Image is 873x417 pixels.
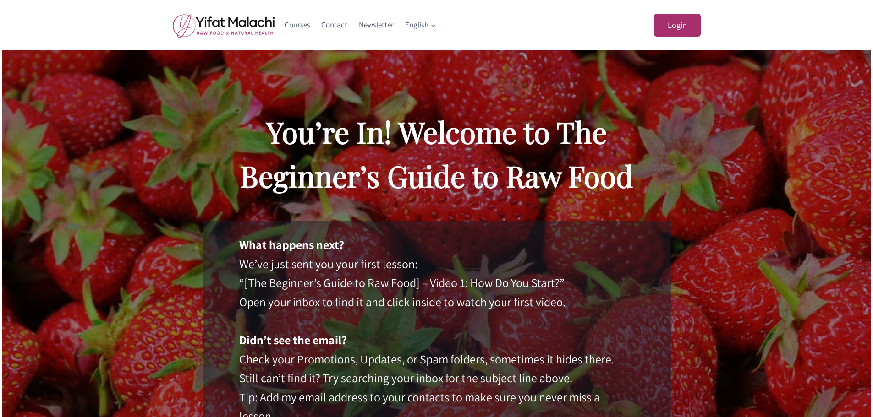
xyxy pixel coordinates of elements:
[279,14,442,36] nav: Primary Navigation
[239,332,347,347] strong: Didn’t see the email?
[405,19,436,31] span: English
[279,14,316,36] a: Courses
[173,13,275,38] img: yifat_logo41_en.png
[353,14,400,36] a: Newsletter
[316,14,353,36] a: Contact
[399,14,442,36] a: English
[654,14,701,37] a: Login
[203,110,671,198] h2: You’re In! Welcome to The Beginner’s Guide to Raw Food
[239,237,344,252] strong: What happens next?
